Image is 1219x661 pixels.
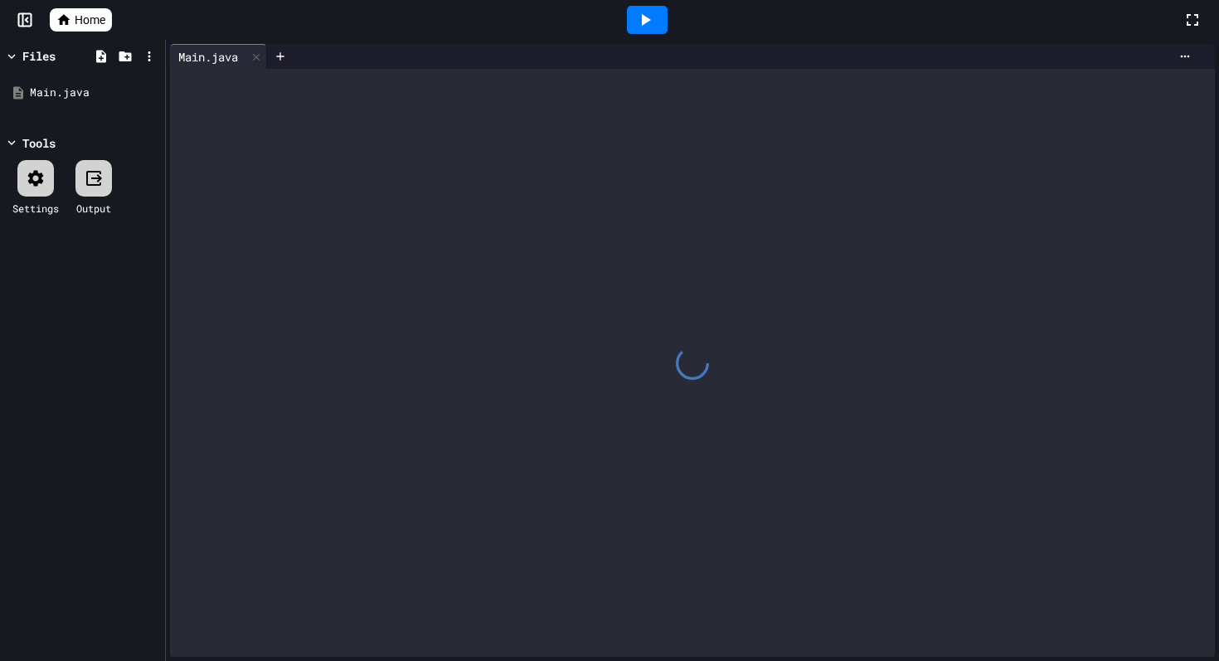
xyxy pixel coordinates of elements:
[12,201,59,216] div: Settings
[1081,522,1202,593] iframe: chat widget
[170,48,246,66] div: Main.java
[1149,595,1202,644] iframe: chat widget
[76,201,111,216] div: Output
[22,47,56,65] div: Files
[50,8,112,32] a: Home
[170,44,267,69] div: Main.java
[30,85,159,101] div: Main.java
[22,134,56,152] div: Tools
[75,12,105,28] span: Home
